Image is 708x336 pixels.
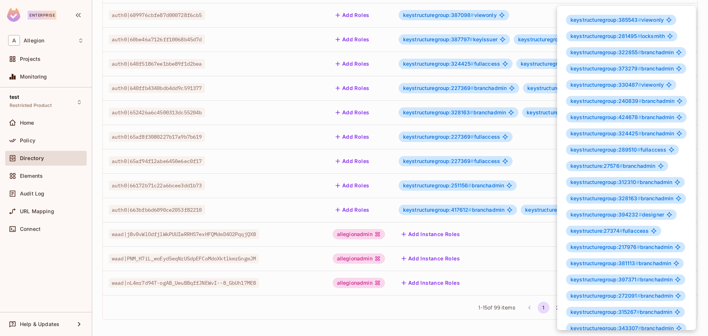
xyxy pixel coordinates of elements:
span: designer [570,212,664,218]
span: branchadmin [570,277,673,283]
span: # [637,292,641,299]
span: keystructuregroup:322855 [570,49,641,55]
span: keystructuregroup:289510 [570,146,641,153]
span: # [638,195,641,201]
span: keystructuregroup:381113 [570,260,639,266]
span: keystructuregroup:328163 [570,195,641,201]
span: # [638,114,642,120]
span: keystructuregroup:397371 [570,276,640,283]
span: viewonly [570,82,664,88]
span: keystructure:27576 [570,163,623,169]
span: keystructuregroup:315267 [570,309,640,315]
span: # [619,163,623,169]
span: viewonly [570,17,664,23]
span: keystructuregroup:240839 [570,98,642,104]
span: branchadmin [570,244,673,250]
span: keystructuregroup:424678 [570,114,642,120]
span: branchadmin [570,66,674,72]
span: # [638,82,641,88]
span: branchadmin [570,260,671,266]
span: branchadmin [570,195,673,201]
span: # [637,33,641,39]
span: keystructuregroup:312310 [570,179,640,185]
span: # [636,179,640,185]
span: keystructuregroup:217976 [570,244,640,250]
span: # [638,17,641,23]
span: branchadmin [570,309,672,315]
span: # [619,228,623,234]
span: branchadmin [570,163,656,169]
span: branchadmin [570,293,673,299]
span: # [638,49,641,55]
span: keystructuregroup:343307 [570,325,641,331]
span: # [637,276,640,283]
span: keystructuregroup:272091 [570,292,641,299]
span: branchadmin [570,114,674,120]
span: keystructure:27374 [570,228,623,234]
span: # [636,309,640,315]
span: branchadmin [570,49,674,55]
span: keystructuregroup:394232 [570,211,642,218]
span: keystructuregroup:385543 [570,17,641,23]
span: branchadmin [570,131,674,136]
span: keystructuregroup:330487 [570,82,641,88]
span: keystructuregroup:281495 [570,33,641,39]
span: # [638,130,642,136]
span: branchadmin [570,179,672,185]
span: # [635,260,639,266]
span: # [638,325,641,331]
span: locksmith [570,33,665,39]
span: fullaccess [570,147,666,153]
span: # [638,65,641,72]
span: branchadmin [570,325,674,331]
span: # [637,146,641,153]
span: # [639,211,642,218]
span: branchadmin [570,98,674,104]
span: fullaccess [570,228,649,234]
span: # [639,98,642,104]
span: keystructuregroup:373279 [570,65,641,72]
span: keystructuregroup:324425 [570,130,642,136]
span: # [637,244,640,250]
